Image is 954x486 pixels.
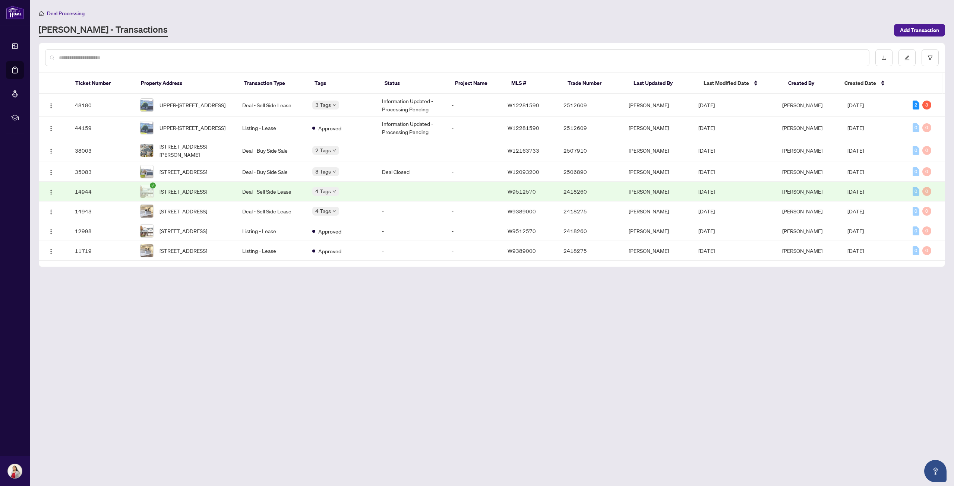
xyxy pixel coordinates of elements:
button: Open asap [924,460,947,482]
button: Logo [45,225,57,237]
span: [PERSON_NAME] [782,147,822,154]
span: [STREET_ADDRESS] [159,247,207,255]
div: 0 [922,187,931,196]
th: Tags [309,73,379,94]
td: 44159 [69,117,134,139]
span: [STREET_ADDRESS] [159,187,207,196]
span: [PERSON_NAME] [782,124,822,131]
td: 35083 [69,162,134,182]
td: 48180 [69,94,134,117]
td: Listing - Lease [236,221,306,241]
span: [DATE] [847,208,864,215]
td: 2506890 [557,162,623,182]
td: [PERSON_NAME] [623,241,692,261]
img: thumbnail-img [140,205,153,217]
td: 2512609 [557,94,623,117]
img: thumbnail-img [140,121,153,134]
td: [PERSON_NAME] [623,201,692,221]
span: [DATE] [698,124,715,131]
button: edit [898,49,916,66]
td: 2418260 [557,182,623,201]
img: Logo [48,248,54,254]
span: [PERSON_NAME] [782,168,822,175]
td: [PERSON_NAME] [623,117,692,139]
button: filter [922,49,939,66]
span: [DATE] [847,168,864,175]
div: 0 [913,123,919,132]
span: [PERSON_NAME] [782,247,822,254]
span: Add Transaction [900,24,939,36]
button: Logo [45,185,57,197]
td: [PERSON_NAME] [623,182,692,201]
td: 14943 [69,201,134,221]
td: Listing - Lease [236,241,306,261]
div: 0 [913,246,919,255]
span: edit [904,55,910,60]
span: [DATE] [698,168,715,175]
span: 3 Tags [315,101,331,109]
div: 0 [922,246,931,255]
td: - [446,117,502,139]
img: thumbnail-img [140,165,153,178]
th: Status [379,73,449,94]
img: Logo [48,209,54,215]
td: Deal - Sell Side Lease [236,182,306,201]
span: Approved [318,247,341,255]
span: Last Modified Date [704,79,749,87]
th: Ticket Number [69,73,135,94]
span: down [332,190,336,193]
span: [DATE] [847,124,864,131]
span: [DATE] [698,208,715,215]
button: Logo [45,99,57,111]
button: Logo [45,122,57,134]
td: 38003 [69,139,134,162]
div: 0 [913,187,919,196]
span: W12093200 [508,168,539,175]
div: 0 [913,226,919,235]
th: Trade Number [562,73,627,94]
button: Logo [45,205,57,217]
img: Logo [48,103,54,109]
img: thumbnail-img [140,225,153,237]
span: [DATE] [847,228,864,234]
th: Last Modified Date [698,73,782,94]
span: [DATE] [698,247,715,254]
span: [DATE] [698,188,715,195]
span: Approved [318,124,341,132]
span: 4 Tags [315,187,331,196]
td: 2507910 [557,139,623,162]
span: W12281590 [508,102,539,108]
span: [STREET_ADDRESS] [159,168,207,176]
span: Deal Processing [47,10,85,17]
span: [DATE] [847,147,864,154]
img: Logo [48,126,54,131]
div: 0 [922,146,931,155]
div: 0 [913,167,919,176]
th: Created By [782,73,838,94]
td: Information Updated - Processing Pending [376,94,446,117]
span: down [332,103,336,107]
span: W9389000 [508,247,536,254]
span: [STREET_ADDRESS] [159,207,207,215]
img: Logo [48,169,54,175]
span: [STREET_ADDRESS] [159,227,207,235]
td: 2512609 [557,117,623,139]
td: - [376,139,446,162]
td: - [446,139,502,162]
span: [PERSON_NAME] [782,228,822,234]
td: Deal Closed [376,162,446,182]
td: - [446,221,502,241]
td: 12998 [69,221,134,241]
td: - [376,221,446,241]
img: thumbnail-img [140,144,153,157]
td: 2418275 [557,241,623,261]
img: Logo [48,189,54,195]
span: W9389000 [508,208,536,215]
span: down [332,170,336,174]
span: UPPER-[STREET_ADDRESS] [159,101,225,109]
td: - [446,162,502,182]
td: [PERSON_NAME] [623,94,692,117]
td: 14944 [69,182,134,201]
div: 0 [913,146,919,155]
td: Deal - Sell Side Lease [236,94,306,117]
